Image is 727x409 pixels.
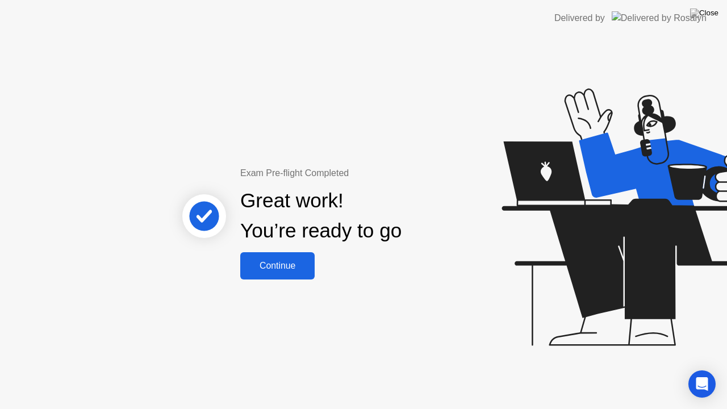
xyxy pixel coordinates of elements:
div: Great work! You’re ready to go [240,186,402,246]
div: Open Intercom Messenger [688,370,716,398]
div: Continue [244,261,311,271]
img: Delivered by Rosalyn [612,11,707,24]
img: Close [690,9,718,18]
div: Delivered by [554,11,605,25]
div: Exam Pre-flight Completed [240,166,475,180]
button: Continue [240,252,315,279]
